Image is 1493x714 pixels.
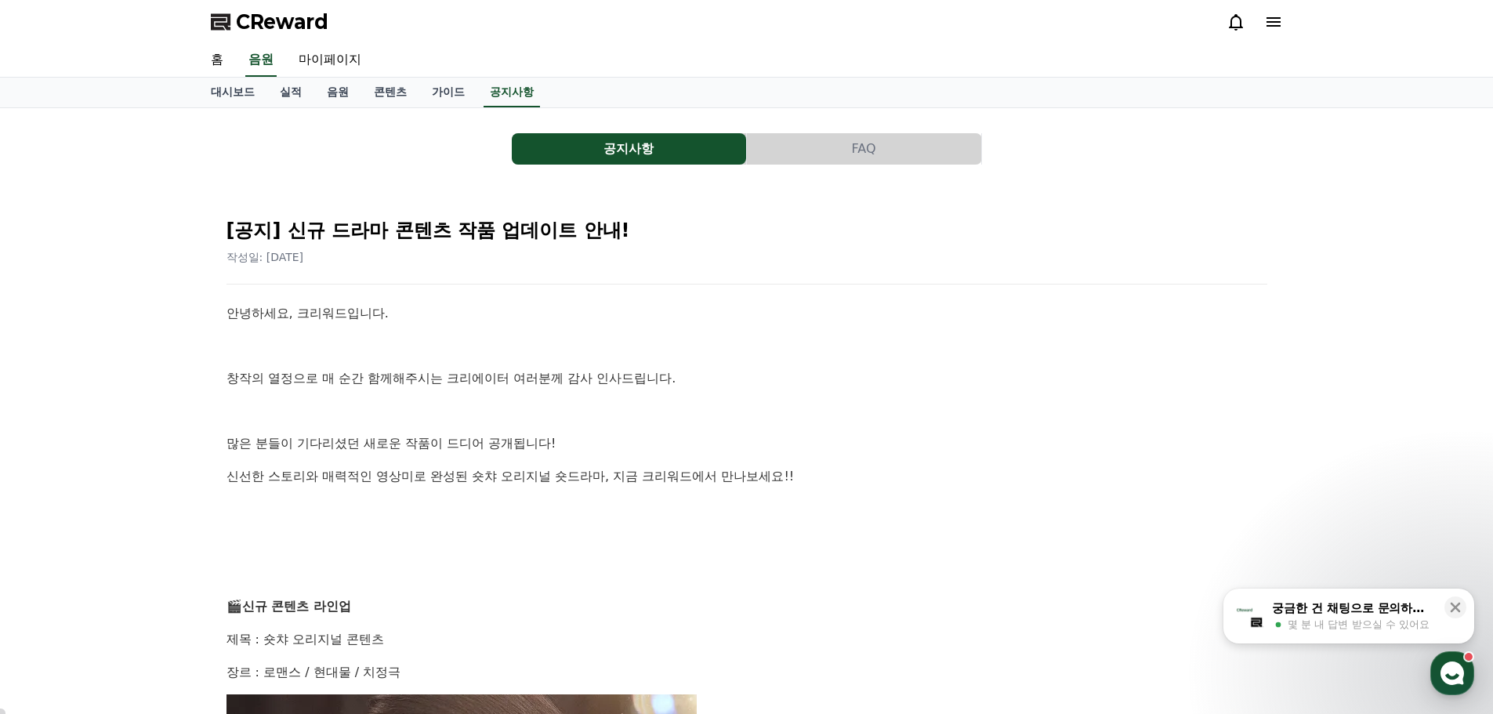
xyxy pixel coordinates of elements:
a: 공지사항 [484,78,540,107]
p: 제목 : 숏챠 오리지널 콘텐츠 [226,629,1267,650]
span: CReward [236,9,328,34]
a: 실적 [267,78,314,107]
p: 창작의 열정으로 매 순간 함께해주시는 크리에이터 여러분께 감사 인사드립니다. [226,368,1267,389]
a: 가이드 [419,78,477,107]
a: FAQ [747,133,982,165]
a: 홈 [198,44,236,77]
p: 많은 분들이 기다리셨던 새로운 작품이 드디어 공개됩니다! [226,433,1267,454]
span: 작성일: [DATE] [226,251,304,263]
a: 음원 [245,44,277,77]
p: 신선한 스토리와 매력적인 영상미로 완성된 숏챠 오리지널 숏드라마, 지금 크리워드에서 만나보세요!! [226,466,1267,487]
a: 콘텐츠 [361,78,419,107]
a: 공지사항 [512,133,747,165]
p: 장르 : 로맨스 / 현대물 / 치정극 [226,662,1267,683]
a: CReward [211,9,328,34]
strong: 신규 콘텐츠 라인업 [242,599,351,614]
button: FAQ [747,133,981,165]
p: 안녕하세요, 크리워드입니다. [226,303,1267,324]
a: 마이페이지 [286,44,374,77]
button: 공지사항 [512,133,746,165]
h2: [공지] 신규 드라마 콘텐츠 작품 업데이트 안내! [226,218,1267,243]
span: 🎬 [226,599,242,614]
a: 음원 [314,78,361,107]
a: 대시보드 [198,78,267,107]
